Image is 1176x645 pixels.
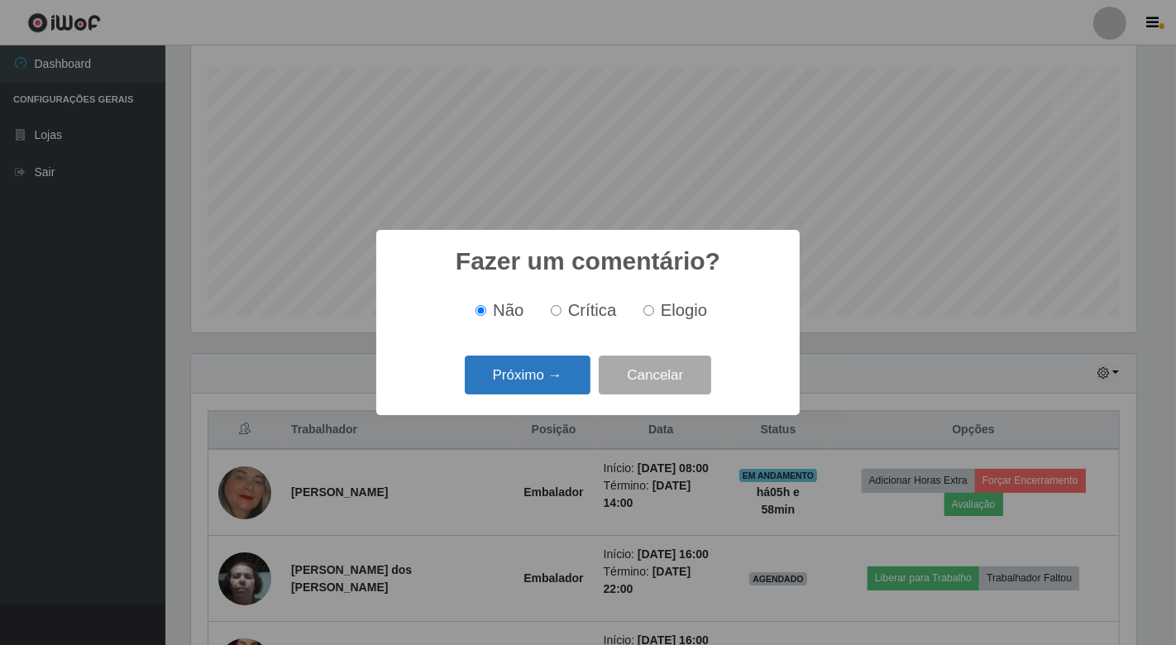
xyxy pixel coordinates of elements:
h2: Fazer um comentário? [456,246,720,276]
span: Crítica [568,301,617,319]
span: Elogio [661,301,707,319]
button: Próximo → [465,356,590,394]
input: Não [476,305,486,316]
input: Elogio [643,305,654,316]
input: Crítica [551,305,562,316]
button: Cancelar [599,356,711,394]
span: Não [493,301,523,319]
